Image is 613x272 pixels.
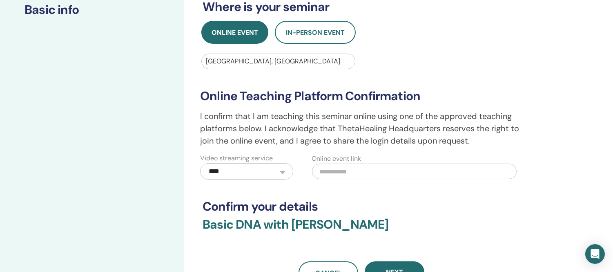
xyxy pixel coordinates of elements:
button: Online Event [201,21,268,44]
div: Open Intercom Messenger [585,244,605,264]
label: Online event link [312,154,361,164]
p: I confirm that I am teaching this seminar online using one of the approved teaching platforms bel... [200,110,523,147]
button: In-Person Event [275,21,356,44]
label: Video streaming service [200,153,273,163]
span: Online Event [212,28,258,37]
h3: Online Teaching Platform Confirmation [200,89,523,103]
span: In-Person Event [286,28,345,37]
h3: Confirm your details [203,199,521,214]
h3: Basic DNA with [PERSON_NAME] [203,217,521,242]
h3: Basic info [25,2,159,17]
